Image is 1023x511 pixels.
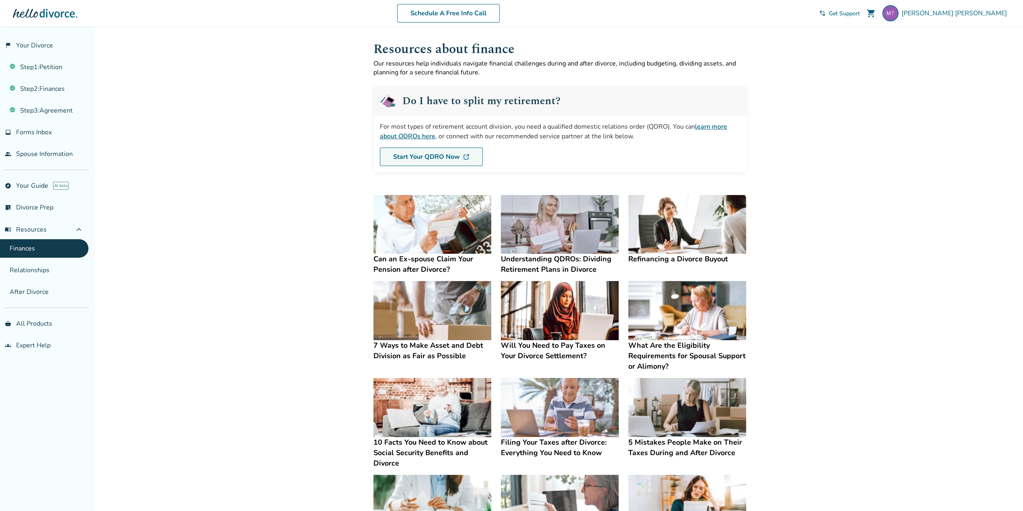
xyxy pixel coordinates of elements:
[16,128,52,137] span: Forms Inbox
[5,151,11,157] span: people
[373,378,491,437] img: 10 Facts You Need to Know about Social Security Benefits and Divorce
[501,281,619,361] a: Will You Need to Pay Taxes on Your Divorce Settlement?Will You Need to Pay Taxes on Your Divorce ...
[628,340,746,371] h4: What Are the Eligibility Requirements for Spousal Support or Alimony?
[501,437,619,458] h4: Filing Your Taxes after Divorce: Everything You Need to Know
[373,195,491,254] img: Can an Ex-spouse Claim Your Pension after Divorce?
[501,254,619,275] h4: Understanding QDROs: Dividing Retirement Plans in Divorce
[819,10,860,17] a: phone_in_talkGet Support
[373,378,491,468] a: 10 Facts You Need to Know about Social Security Benefits and Divorce10 Facts You Need to Know abo...
[902,9,1010,18] span: [PERSON_NAME] [PERSON_NAME]
[397,4,500,23] a: Schedule A Free Info Call
[373,437,491,468] h4: 10 Facts You Need to Know about Social Security Benefits and Divorce
[5,342,11,349] span: groups
[829,10,860,17] span: Get Support
[5,129,11,135] span: inbox
[380,93,396,109] img: QDRO
[501,195,619,275] a: Understanding QDROs: Dividing Retirement Plans in DivorceUnderstanding QDROs: Dividing Retirement...
[5,320,11,327] span: shopping_basket
[373,59,746,77] p: Our resources help individuals navigate financial challenges during and after divorce, including ...
[373,254,491,275] h4: Can an Ex-spouse Claim Your Pension after Divorce?
[628,378,746,437] img: 5 Mistakes People Make on Their Taxes During and After Divorce
[463,154,469,160] img: DL
[74,225,84,234] span: expand_less
[882,5,898,21] img: marcelo.troiani@gmail.com
[5,226,11,233] span: menu_book
[628,378,746,458] a: 5 Mistakes People Make on Their Taxes During and After Divorce5 Mistakes People Make on Their Tax...
[501,378,619,458] a: Filing Your Taxes after Divorce: Everything You Need to KnowFiling Your Taxes after Divorce: Ever...
[5,225,47,234] span: Resources
[5,183,11,189] span: explore
[501,340,619,361] h4: Will You Need to Pay Taxes on Your Divorce Settlement?
[380,148,483,166] a: Start Your QDRO Now
[373,340,491,361] h4: 7 Ways to Make Asset and Debt Division as Fair as Possible
[402,96,560,106] h2: Do I have to split my retirement?
[983,472,1023,511] iframe: Chat Widget
[373,195,491,275] a: Can an Ex-spouse Claim Your Pension after Divorce?Can an Ex-spouse Claim Your Pension after Divorce?
[501,195,619,254] img: Understanding QDROs: Dividing Retirement Plans in Divorce
[373,281,491,361] a: 7 Ways to Make Asset and Debt Division as Fair as Possible7 Ways to Make Asset and Debt Division ...
[5,42,11,49] span: flag_2
[373,281,491,340] img: 7 Ways to Make Asset and Debt Division as Fair as Possible
[501,281,619,340] img: Will You Need to Pay Taxes on Your Divorce Settlement?
[53,182,69,190] span: AI beta
[866,8,876,18] span: shopping_cart
[628,195,746,254] img: Refinancing a Divorce Buyout
[628,195,746,265] a: Refinancing a Divorce BuyoutRefinancing a Divorce Buyout
[628,281,746,340] img: What Are the Eligibility Requirements for Spousal Support or Alimony?
[373,39,746,59] h1: Resources about finance
[5,204,11,211] span: list_alt_check
[628,437,746,458] h4: 5 Mistakes People Make on Their Taxes During and After Divorce
[628,254,746,264] h4: Refinancing a Divorce Buyout
[628,281,746,371] a: What Are the Eligibility Requirements for Spousal Support or Alimony?What Are the Eligibility Req...
[819,10,826,16] span: phone_in_talk
[380,122,740,141] div: For most types of retirement account division, you need a qualified domestic relations order (QDR...
[501,378,619,437] img: Filing Your Taxes after Divorce: Everything You Need to Know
